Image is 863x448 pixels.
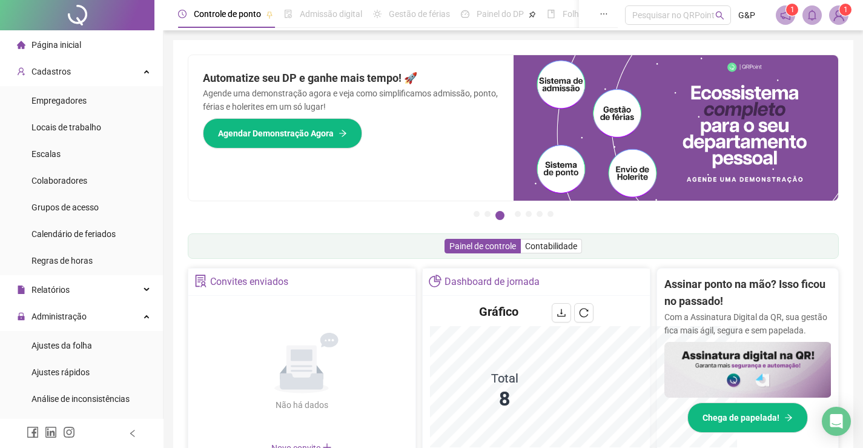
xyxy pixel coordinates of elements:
[31,96,87,105] span: Empregadores
[203,118,362,149] button: Agendar Demonstração Agora
[31,256,93,266] span: Regras de horas
[300,9,362,19] span: Admissão digital
[31,202,99,212] span: Grupos de acesso
[844,5,848,14] span: 1
[389,9,450,19] span: Gestão de férias
[461,10,469,18] span: dashboard
[474,211,480,217] button: 1
[31,122,101,132] span: Locais de trabalho
[738,8,755,22] span: G&P
[31,394,130,404] span: Análise de inconsistências
[178,10,187,18] span: clock-circle
[515,211,521,217] button: 4
[525,241,577,251] span: Contabilidade
[17,286,25,294] span: file
[128,429,137,438] span: left
[822,407,851,436] div: Open Intercom Messenger
[600,10,608,18] span: ellipsis
[784,413,793,422] span: arrow-right
[479,303,518,320] h4: Gráfico
[514,55,839,201] img: banner%2Fd57e337e-a0d3-4837-9615-f134fc33a8e6.png
[194,275,207,287] span: solution
[203,87,499,113] p: Agende uma demonstração agora e veja como simplificamos admissão, ponto, férias e holerites em um...
[495,211,504,220] button: 3
[31,229,116,239] span: Calendário de feriados
[449,241,516,251] span: Painel de controle
[27,426,39,438] span: facebook
[31,149,61,159] span: Escalas
[31,176,87,186] span: Colaboradores
[194,9,261,19] span: Controle de ponto
[579,308,589,318] span: reload
[45,426,57,438] span: linkedin
[664,276,832,310] h2: Assinar ponto na mão? Isso ficou no passado!
[284,10,293,18] span: file-done
[664,342,832,398] img: banner%2F02c71560-61a6-44d4-94b9-c8ab97240462.png
[703,411,779,424] span: Chega de papelada!
[830,6,848,24] img: 40480
[31,285,70,295] span: Relatórios
[715,11,724,20] span: search
[484,211,491,217] button: 2
[31,67,71,76] span: Cadastros
[17,67,25,76] span: user-add
[218,127,334,140] span: Agendar Demonstração Agora
[786,4,798,16] sup: 1
[807,10,818,21] span: bell
[373,10,382,18] span: sun
[31,312,87,321] span: Administração
[563,9,640,19] span: Folha de pagamento
[429,275,441,287] span: pie-chart
[839,4,851,16] sup: Atualize o seu contato no menu Meus Dados
[266,11,273,18] span: pushpin
[210,272,288,292] div: Convites enviados
[31,367,90,377] span: Ajustes rápidos
[31,341,92,350] span: Ajustes da folha
[477,9,524,19] span: Painel do DP
[547,10,555,18] span: book
[339,129,347,138] span: arrow-right
[203,70,499,87] h2: Automatize seu DP e ganhe mais tempo! 🚀
[63,426,75,438] span: instagram
[687,403,808,433] button: Chega de papelada!
[17,312,25,321] span: lock
[17,41,25,49] span: home
[780,10,791,21] span: notification
[31,40,81,50] span: Página inicial
[526,211,532,217] button: 5
[664,310,832,337] p: Com a Assinatura Digital da QR, sua gestão fica mais ágil, segura e sem papelada.
[445,272,540,292] div: Dashboard de jornada
[547,211,554,217] button: 7
[529,11,536,18] span: pushpin
[557,308,566,318] span: download
[790,5,795,14] span: 1
[537,211,543,217] button: 6
[246,398,357,412] div: Não há dados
